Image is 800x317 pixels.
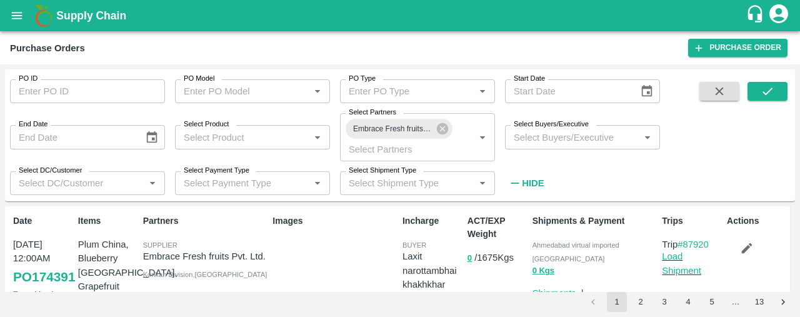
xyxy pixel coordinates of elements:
[576,281,584,300] div: |
[10,125,135,149] input: End Date
[31,3,56,28] img: logo
[727,214,787,228] p: Actions
[13,289,32,299] span: Type:
[19,74,37,84] label: PO ID
[143,214,268,228] p: Partners
[13,214,73,228] p: Date
[13,238,73,266] p: [DATE] 12:00AM
[467,251,472,266] button: 0
[662,251,701,275] a: Load Shipment
[678,292,698,312] button: Go to page 4
[767,3,790,29] div: account of current user
[773,292,793,312] button: Go to next page
[179,129,306,145] input: Select Product
[514,119,589,129] label: Select Buyers/Executive
[184,74,215,84] label: PO Model
[662,214,722,228] p: Trips
[522,178,544,188] strong: Hide
[309,175,326,191] button: Open
[10,79,165,103] input: Enter PO ID
[309,83,326,99] button: Open
[346,123,439,136] span: Embrace Fresh fruits Pvt. Ltd.-, [GEOGRAPHIC_DATA]-77388 79055
[349,74,376,84] label: PO Type
[631,292,651,312] button: Go to page 2
[78,214,138,228] p: Items
[309,129,326,146] button: Open
[56,9,126,22] b: Supply Chain
[688,39,787,57] a: Purchase Order
[505,173,547,194] button: Hide
[143,241,177,249] span: Supplier
[349,166,416,176] label: Select Shipment Type
[639,129,656,146] button: Open
[532,214,657,228] p: Shipments & Payment
[272,214,397,228] p: Images
[402,241,426,249] span: buyer
[532,241,619,263] span: Ahmedabad virtual imported [GEOGRAPHIC_DATA]
[184,166,249,176] label: Select Payment Type
[581,292,795,312] nav: pagination navigation
[726,296,746,308] div: …
[344,141,454,157] input: Select Partners
[677,239,709,249] a: #87920
[19,119,47,129] label: End Date
[607,292,627,312] button: page 1
[184,119,229,129] label: Select Product
[467,251,527,265] p: / 1675 Kgs
[467,214,527,241] p: ACT/EXP Weight
[56,7,746,24] a: Supply Chain
[14,175,141,191] input: Select DC/Customer
[654,292,674,312] button: Go to page 3
[474,129,491,146] button: Open
[402,249,462,291] p: Laxit narottambhai khakhkhar
[746,4,767,27] div: customer-support
[532,264,554,278] button: 0 Kgs
[344,83,454,99] input: Enter PO Type
[349,108,396,118] label: Select Partners
[179,83,289,99] input: Enter PO Model
[474,175,491,191] button: Open
[635,79,659,103] button: Choose date
[10,40,85,56] div: Purchase Orders
[143,249,268,263] p: Embrace Fresh fruits Pvt. Ltd.
[749,292,769,312] button: Go to page 13
[702,292,722,312] button: Go to page 5
[144,175,161,191] button: Open
[78,238,138,307] p: Plum China, Blueberry [GEOGRAPHIC_DATA], Grapefruit Imported
[514,74,545,84] label: Start Date
[2,1,31,30] button: open drawer
[13,288,73,300] p: Vendor
[662,238,722,251] p: Trip
[19,166,82,176] label: Select DC/Customer
[532,288,576,298] a: Shipments
[509,129,636,145] input: Select Buyers/Executive
[505,79,630,103] input: Start Date
[402,214,462,228] p: Incharge
[140,126,164,149] button: Choose date
[474,83,491,99] button: Open
[179,175,289,191] input: Select Payment Type
[13,266,75,288] a: PO174391
[346,119,452,139] div: Embrace Fresh fruits Pvt. Ltd.-, [GEOGRAPHIC_DATA]-77388 79055
[143,271,267,278] span: Konkan Division , [GEOGRAPHIC_DATA]
[344,175,471,191] input: Select Shipment Type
